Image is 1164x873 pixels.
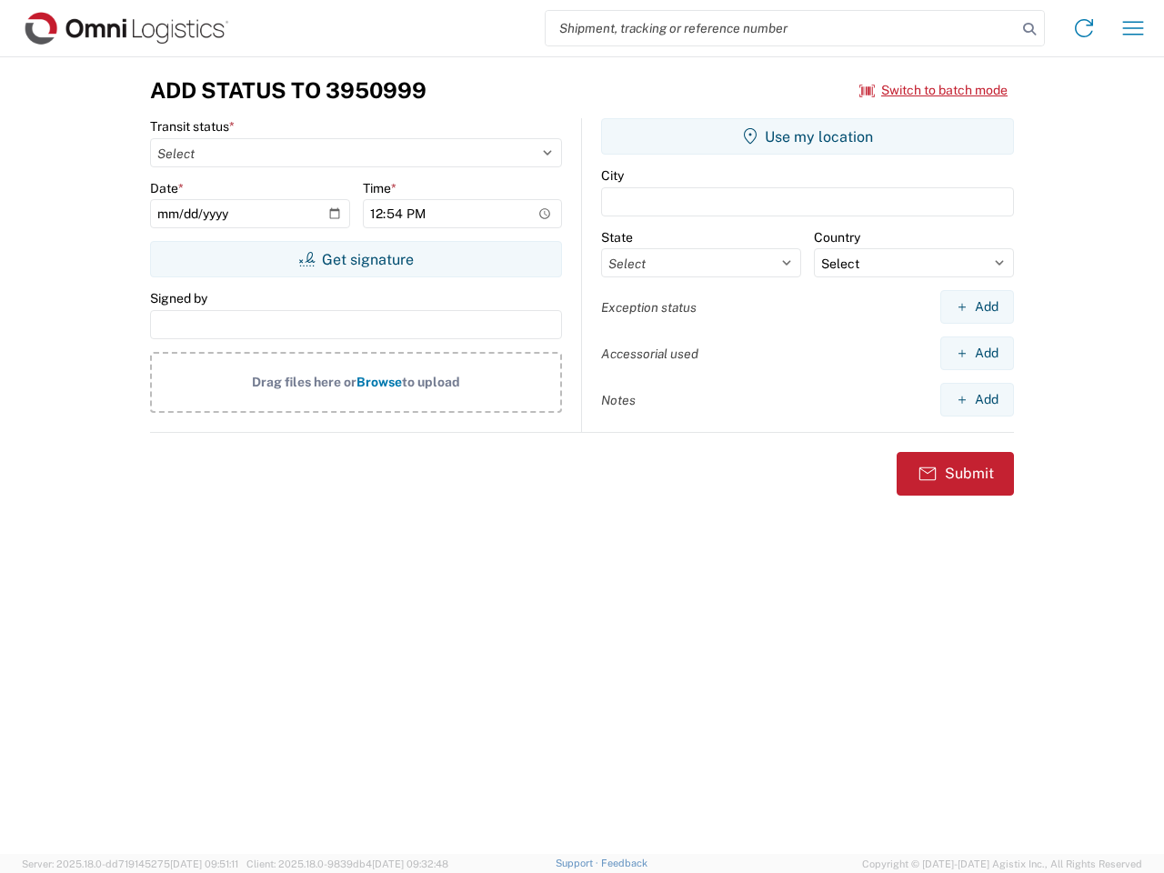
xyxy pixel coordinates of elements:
[601,299,697,316] label: Exception status
[897,452,1014,496] button: Submit
[601,229,633,246] label: State
[246,858,448,869] span: Client: 2025.18.0-9839db4
[363,180,396,196] label: Time
[814,229,860,246] label: Country
[556,858,601,868] a: Support
[859,75,1008,105] button: Switch to batch mode
[22,858,238,869] span: Server: 2025.18.0-dd719145275
[862,856,1142,872] span: Copyright © [DATE]-[DATE] Agistix Inc., All Rights Reserved
[356,375,402,389] span: Browse
[150,180,184,196] label: Date
[150,77,426,104] h3: Add Status to 3950999
[150,241,562,277] button: Get signature
[940,383,1014,416] button: Add
[402,375,460,389] span: to upload
[546,11,1017,45] input: Shipment, tracking or reference number
[170,858,238,869] span: [DATE] 09:51:11
[940,290,1014,324] button: Add
[372,858,448,869] span: [DATE] 09:32:48
[601,392,636,408] label: Notes
[252,375,356,389] span: Drag files here or
[940,336,1014,370] button: Add
[601,118,1014,155] button: Use my location
[601,167,624,184] label: City
[601,858,647,868] a: Feedback
[150,290,207,306] label: Signed by
[601,346,698,362] label: Accessorial used
[150,118,235,135] label: Transit status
